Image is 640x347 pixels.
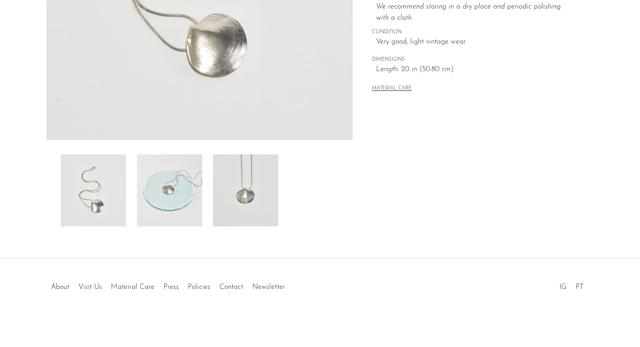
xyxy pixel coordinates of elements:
[163,284,179,291] a: Press
[78,284,102,291] a: Visit Us
[376,64,575,76] span: Length: 20 in (50.80 cm)
[372,28,575,36] span: CONDITION
[46,276,290,293] ul: Quick links
[376,36,575,48] span: Very good; light vintage wear.
[372,56,575,64] span: DIMENSIONS
[555,276,588,293] ul: Social Medias
[188,284,210,291] a: Policies
[213,154,278,226] img: Sterling Clam Shell Necklace
[376,3,561,22] em: We recommend storing in a dry place and periodic polishing with a cloth.
[559,284,567,291] a: IG
[61,154,126,226] img: Sterling Clam Shell Necklace
[111,284,154,291] a: Material Care
[372,86,412,92] button: MATERIAL CARE
[576,284,584,291] a: PT
[51,284,69,291] a: About
[219,284,243,291] a: Contact
[137,154,202,226] img: Sterling Clam Shell Necklace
